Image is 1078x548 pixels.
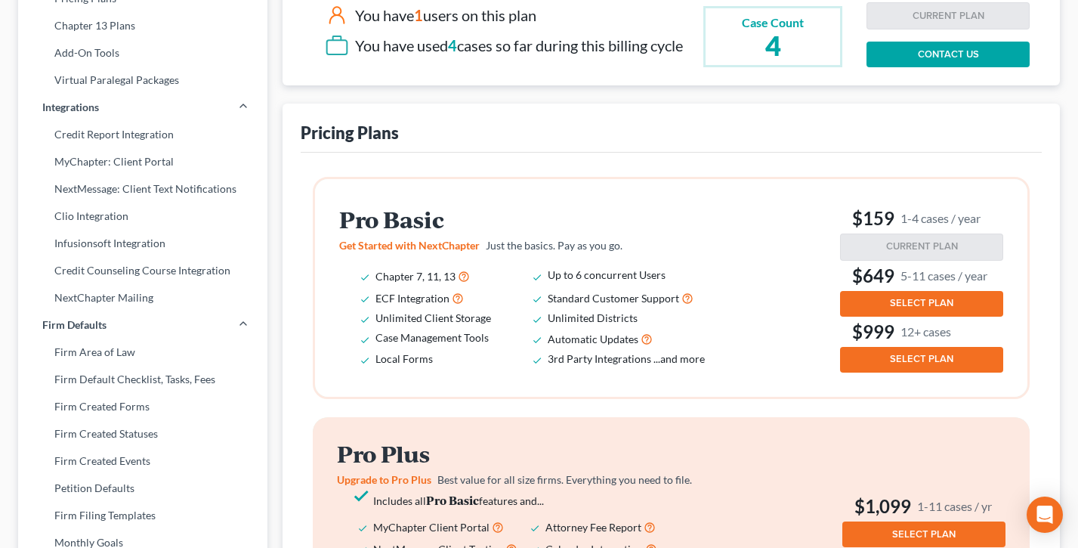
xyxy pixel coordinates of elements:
span: MyChapter Client Portal [373,521,490,534]
a: Infusionsoft Integration [18,230,267,257]
h2: Pro Basic [339,207,726,232]
div: Open Intercom Messenger [1027,497,1063,533]
span: Local Forms [375,352,433,365]
a: Chapter 13 Plans [18,12,267,39]
span: Upgrade to Pro Plus [337,473,431,486]
button: SELECT PLAN [840,291,1003,317]
a: Credit Counseling Course Integration [18,257,267,284]
span: ECF Integration [375,292,449,305]
small: 1-4 cases / year [900,210,981,226]
span: Firm Defaults [42,317,107,333]
span: ...and more [653,352,705,365]
h3: $1,099 [842,494,1005,519]
a: Firm Created Forms [18,393,267,420]
div: You have users on this plan [355,5,536,26]
span: Unlimited Client Storage [375,311,491,324]
a: Clio Integration [18,203,267,230]
span: SELECT PLAN [892,528,956,540]
button: SELECT PLAN [842,522,1005,547]
a: Firm Area of Law [18,339,267,366]
a: Add-On Tools [18,39,267,67]
span: Standard Customer Support [548,292,679,305]
small: 5-11 cases / year [900,268,987,283]
small: 1-11 cases / yr [917,498,992,514]
a: NextMessage: Client Text Notifications [18,175,267,203]
span: 1 [414,6,423,24]
span: Unlimited Districts [548,311,638,324]
span: Case Management Tools [375,331,489,344]
a: Virtual Paralegal Packages [18,67,267,94]
span: Integrations [42,100,99,115]
a: MyChapter: Client Portal [18,148,267,175]
a: Firm Defaults [18,311,267,339]
span: Automatic Updates [548,333,638,345]
span: Best value for all size firms. Everything you need to file. [437,473,692,486]
a: NextChapter Mailing [18,284,267,311]
button: SELECT PLAN [840,347,1003,373]
h3: $999 [840,320,1003,344]
a: Credit Report Integration [18,121,267,148]
span: Attorney Fee Report [545,521,641,534]
a: Firm Created Statuses [18,420,267,447]
a: Petition Defaults [18,475,267,502]
span: Up to 6 concurrent Users [548,268,666,281]
button: CURRENT PLAN [866,2,1030,29]
span: CURRENT PLAN [886,240,958,252]
span: SELECT PLAN [890,297,953,309]
div: Pricing Plans [301,122,399,144]
a: Integrations [18,94,267,121]
h3: $649 [840,264,1003,288]
span: Includes all features and... [373,494,544,507]
span: SELECT PLAN [890,353,953,365]
a: Firm Default Checklist, Tasks, Fees [18,366,267,393]
span: Chapter 7, 11, 13 [375,270,456,283]
h3: $159 [840,206,1003,231]
span: Just the basics. Pay as you go. [486,239,622,252]
a: Firm Filing Templates [18,502,267,529]
strong: Pro Basic [426,492,479,508]
a: CONTACT US [866,42,1030,67]
span: Get Started with NextChapter [339,239,480,252]
span: 3rd Party Integrations [548,352,651,365]
div: Case Count [742,14,804,32]
h2: Pro Plus [337,441,724,466]
a: Firm Created Events [18,447,267,475]
div: You have used cases so far during this billing cycle [355,35,683,57]
h2: 4 [742,32,804,59]
span: 4 [448,36,457,54]
small: 12+ cases [900,324,951,339]
button: CURRENT PLAN [840,234,1003,261]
